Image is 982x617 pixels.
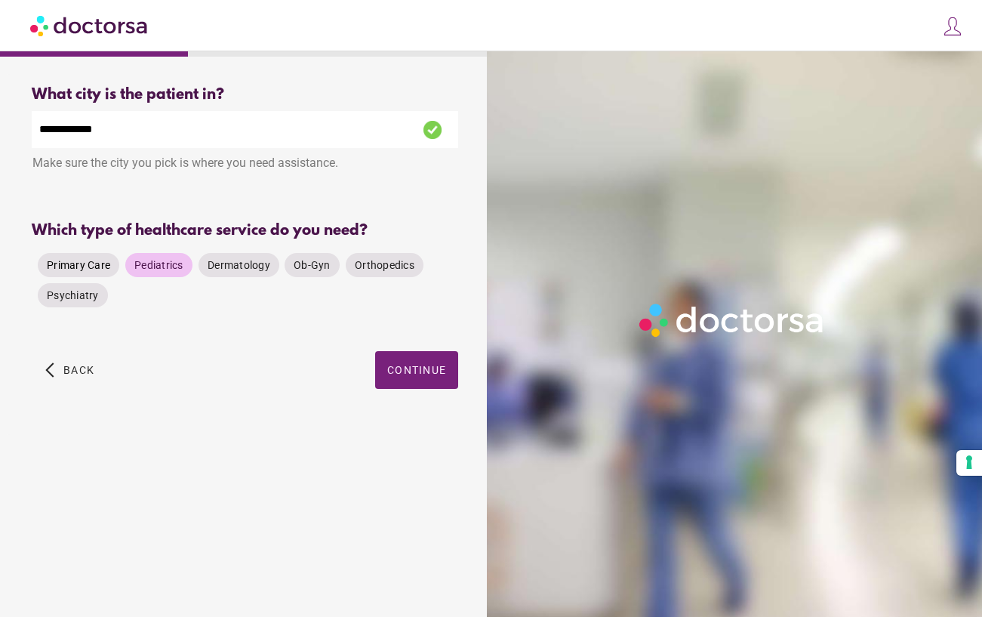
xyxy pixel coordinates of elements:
div: Which type of healthcare service do you need? [32,222,458,239]
button: Your consent preferences for tracking technologies [956,450,982,476]
button: arrow_back_ios Back [39,351,100,389]
div: Make sure the city you pick is where you need assistance. [32,148,458,181]
span: Ob-Gyn [294,259,331,271]
span: Psychiatry [47,289,99,301]
span: Primary Care [47,259,110,271]
span: Dermatology [208,259,270,271]
img: icons8-customer-100.png [942,16,963,37]
span: Orthopedics [355,259,414,271]
img: Logo-Doctorsa-trans-White-partial-flat.png [634,298,830,342]
img: Doctorsa.com [30,8,149,42]
span: Pediatrics [134,259,183,271]
div: What city is the patient in? [32,86,458,103]
span: Continue [387,364,446,376]
button: Continue [375,351,458,389]
span: Back [63,364,94,376]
